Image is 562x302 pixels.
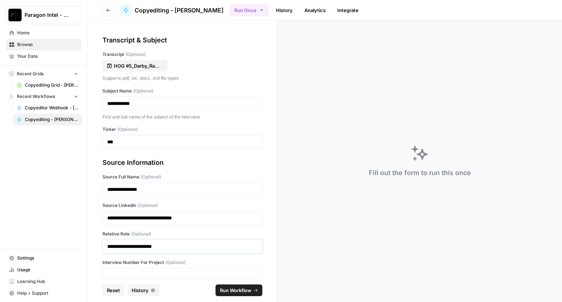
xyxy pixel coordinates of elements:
[25,11,69,19] span: Paragon Intel - Copyediting
[135,6,224,15] span: Copyediting - [PERSON_NAME]
[17,93,55,100] span: Recent Workflows
[102,75,262,82] p: Supports .pdf, .txt, .docx, .md file types
[102,202,262,209] label: Source LinkedIn
[17,71,44,77] span: Recent Grids
[102,158,262,168] div: Source Information
[17,278,78,285] span: Learning Hub
[271,4,297,16] a: History
[6,264,82,276] a: Usage
[102,231,262,237] label: Relative Role
[102,126,262,133] label: Ticker
[102,35,262,45] div: Transcript & Subject
[102,284,124,296] button: Reset
[14,79,82,91] a: Copyediting Grid - [PERSON_NAME]
[102,174,262,180] label: Source Full Name
[17,290,78,297] span: Help + Support
[125,51,146,58] span: (Optional)
[102,259,262,266] label: Interview Number For Project
[17,267,78,273] span: Usage
[127,284,160,296] button: History
[131,231,151,237] span: (Optional)
[17,41,78,48] span: Browse
[14,114,82,125] a: Copyediting - [PERSON_NAME]
[17,255,78,261] span: Settings
[117,126,138,133] span: (Optional)
[220,287,251,294] span: Run Workflow
[138,202,158,209] span: (Optional)
[165,259,186,266] span: (Optional)
[6,27,82,39] a: Home
[25,105,78,111] span: Copyeditor Webhook - [PERSON_NAME]
[25,82,78,88] span: Copyediting Grid - [PERSON_NAME]
[102,113,262,121] p: First and last name of the subject of the interview
[132,287,149,294] span: History
[102,88,262,94] label: Subject Name
[17,30,78,36] span: Home
[14,102,82,114] a: Copyeditor Webhook - [PERSON_NAME]
[300,4,330,16] a: Analytics
[6,252,82,264] a: Settings
[120,4,224,16] a: Copyediting - [PERSON_NAME]
[229,4,269,16] button: Run Once
[6,6,82,24] button: Workspace: Paragon Intel - Copyediting
[17,53,78,60] span: Your Data
[8,8,22,22] img: Paragon Intel - Copyediting Logo
[6,39,82,50] a: Browse
[6,91,82,102] button: Recent Workflows
[216,284,262,296] button: Run Workflow
[333,4,363,16] a: Integrate
[6,276,82,287] a: Learning Hub
[102,51,262,58] label: Transcript
[114,62,161,69] p: HOG #5_Darby_Raw Transcript.docx
[369,168,471,178] div: Fill out the form to run this once
[25,116,78,123] span: Copyediting - [PERSON_NAME]
[6,287,82,299] button: Help + Support
[141,174,161,180] span: (Optional)
[6,68,82,79] button: Recent Grids
[133,88,153,94] span: (Optional)
[6,50,82,62] a: Your Data
[102,60,168,72] button: HOG #5_Darby_Raw Transcript.docx
[107,287,120,294] span: Reset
